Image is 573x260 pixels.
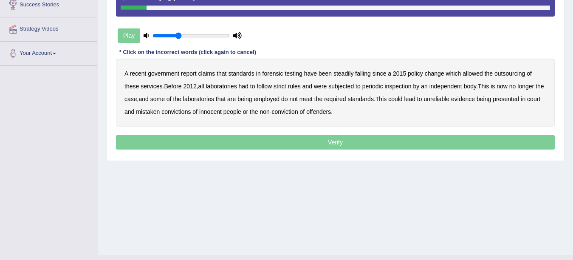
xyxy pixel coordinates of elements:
[347,96,373,102] b: standards
[124,96,137,102] b: case
[373,70,387,77] b: since
[319,70,332,77] b: been
[0,42,97,63] a: Your Account
[116,48,260,57] div: * Click on the incorrect words (click again to cancel)
[223,108,241,115] b: people
[478,83,489,90] b: This
[116,59,555,127] div: . , . , . - .
[328,83,354,90] b: subjected
[509,83,516,90] b: no
[148,70,179,77] b: government
[263,70,283,77] b: forensic
[527,70,532,77] b: of
[362,83,383,90] b: periodic
[521,96,525,102] b: in
[228,70,254,77] b: standards
[288,83,301,90] b: rules
[124,108,134,115] b: and
[423,96,449,102] b: unreliable
[173,96,181,102] b: the
[408,70,423,77] b: policy
[250,83,255,90] b: to
[393,70,406,77] b: 2015
[217,70,226,77] b: that
[136,108,160,115] b: mistaken
[464,83,476,90] b: body
[477,96,491,102] b: being
[181,70,197,77] b: report
[198,70,215,77] b: claims
[536,83,544,90] b: the
[388,70,391,77] b: a
[243,108,248,115] b: or
[385,83,412,90] b: inspection
[425,70,444,77] b: change
[260,108,269,115] b: non
[421,83,428,90] b: an
[446,70,461,77] b: which
[404,96,415,102] b: lead
[256,70,261,77] b: in
[417,96,422,102] b: to
[314,83,327,90] b: were
[451,96,475,102] b: evidence
[375,96,387,102] b: This
[388,96,402,102] b: could
[497,83,508,90] b: now
[306,108,331,115] b: offenders
[527,96,540,102] b: court
[124,70,128,77] b: A
[299,96,313,102] b: meet
[491,83,495,90] b: is
[314,96,322,102] b: the
[161,108,191,115] b: convictions
[300,108,305,115] b: of
[429,83,462,90] b: independent
[183,96,214,102] b: laboratories
[124,83,139,90] b: these
[413,83,420,90] b: by
[138,96,148,102] b: and
[199,108,222,115] b: innocent
[130,70,146,77] b: recent
[239,83,248,90] b: had
[237,96,252,102] b: being
[254,96,279,102] b: employed
[463,70,483,77] b: allowed
[494,70,525,77] b: outsourcing
[485,70,493,77] b: the
[285,70,302,77] b: testing
[274,83,286,90] b: strict
[517,83,534,90] b: longer
[493,96,519,102] b: presented
[250,108,258,115] b: the
[324,96,346,102] b: required
[206,83,237,90] b: laboratories
[304,70,317,77] b: have
[183,83,197,90] b: 2012
[150,96,165,102] b: some
[164,83,181,90] b: Before
[355,70,371,77] b: falling
[333,70,353,77] b: steadily
[192,108,198,115] b: of
[302,83,312,90] b: and
[0,17,97,39] a: Strategy Videos
[198,83,204,90] b: all
[356,83,361,90] b: to
[289,96,297,102] b: not
[271,108,298,115] b: conviction
[216,96,226,102] b: that
[167,96,172,102] b: of
[281,96,288,102] b: do
[257,83,272,90] b: follow
[227,96,236,102] b: are
[141,83,162,90] b: services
